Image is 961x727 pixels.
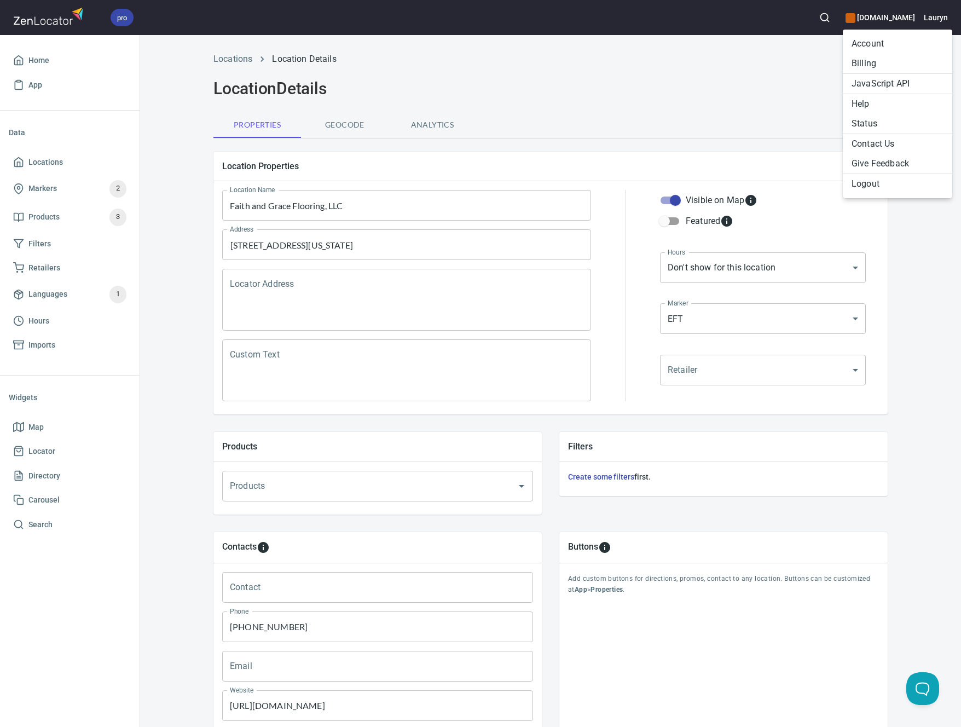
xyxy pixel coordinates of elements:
li: Billing [843,54,952,73]
li: Contact Us [843,134,952,154]
a: Status [843,114,952,134]
li: Logout [843,174,952,194]
a: JavaScript API [843,74,952,94]
li: Account [843,34,952,54]
li: Give Feedback [843,154,952,174]
a: Help [843,94,952,114]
